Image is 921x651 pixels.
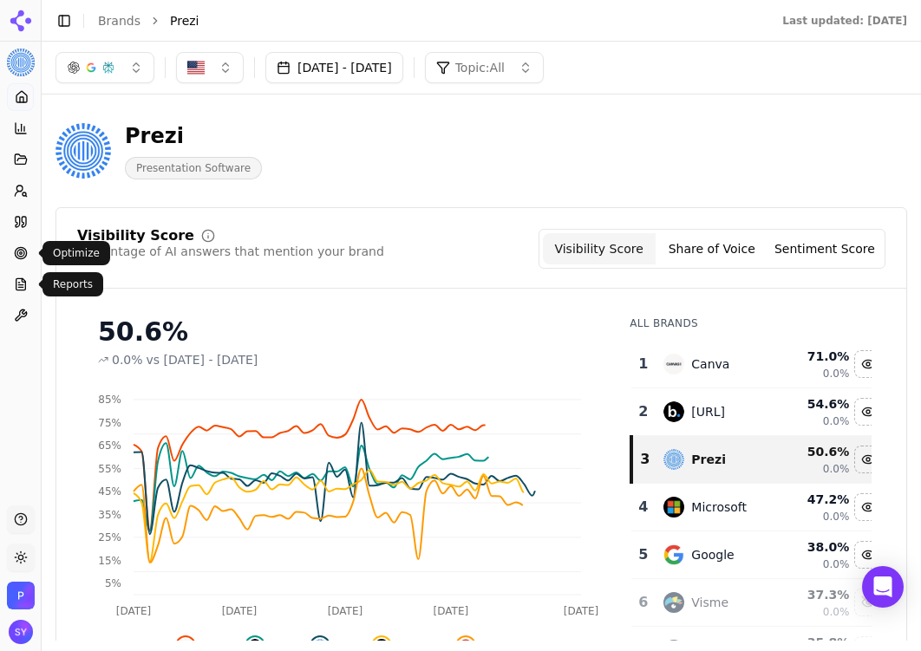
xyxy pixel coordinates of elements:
img: United States [187,59,205,76]
img: Prezi [7,582,35,609]
span: Presentation Software [125,157,262,179]
div: Prezi [691,451,726,468]
span: Topic: All [455,59,505,76]
span: 0.0% [823,414,850,428]
button: [DATE] - [DATE] [265,52,403,83]
tr: 6vismeVisme37.3%0.0%Show visme data [631,579,883,627]
img: beautiful.ai [663,401,684,422]
button: Current brand: Prezi [7,49,35,76]
span: 0.0% [823,367,850,381]
tspan: 75% [98,417,121,429]
div: 1 [638,354,646,374]
img: prezi [663,449,684,470]
button: Open organization switcher [7,582,35,609]
img: Prezi [7,49,35,76]
button: Hide microsoft data [854,493,882,521]
button: Open user button [9,620,33,644]
nav: breadcrumb [98,12,748,29]
button: Visibility Score [543,233,656,264]
div: Optimize [42,241,110,265]
div: All Brands [630,316,872,330]
tr: 4microsoftMicrosoft47.2%0.0%Hide microsoft data [631,484,883,531]
tspan: 85% [98,394,121,406]
tspan: [DATE] [328,605,363,617]
tspan: 35% [98,509,121,521]
div: Visme [691,594,728,611]
div: [URL] [691,403,725,420]
div: Last updated: [DATE] [782,14,907,28]
div: 50.6% [98,316,595,348]
div: Canva [691,355,729,373]
div: Google [691,546,734,563]
button: Hide google data [854,541,882,569]
div: Visibility Score [77,229,194,243]
div: Percentage of AI answers that mention your brand [77,243,384,260]
tr: 1canvaCanva71.0%0.0%Hide canva data [631,341,883,388]
div: 3 [640,449,646,470]
div: 47.2 % [787,491,849,508]
img: google [663,544,684,565]
tspan: 55% [98,463,121,475]
div: 71.0 % [787,348,849,365]
span: Prezi [170,12,199,29]
tspan: 65% [98,439,121,452]
button: Show visme data [854,589,882,616]
tspan: 45% [98,485,121,498]
span: 0.0% [823,462,850,476]
button: Hide canva data [854,350,882,378]
div: 35.8 % [787,634,849,651]
button: Hide prezi data [854,446,882,473]
div: Reports [42,272,103,296]
div: 6 [638,592,646,613]
button: Hide beautiful.ai data [854,398,882,426]
tspan: [DATE] [116,605,152,617]
div: 38.0 % [787,538,849,556]
tspan: [DATE] [222,605,258,617]
img: canva [663,354,684,374]
div: 37.3 % [787,586,849,603]
div: Open Intercom Messenger [862,566,904,608]
img: Prezi [56,123,111,179]
span: 0.0% [823,605,850,619]
tr: 3preziPrezi50.6%0.0%Hide prezi data [631,436,883,484]
div: 50.6 % [787,443,849,460]
div: 54.6 % [787,395,849,413]
tr: 2beautiful.ai[URL]54.6%0.0%Hide beautiful.ai data [631,388,883,436]
tspan: 5% [105,577,121,589]
img: visme [663,592,684,613]
span: 0.0% [823,557,850,571]
span: 0.0% [823,510,850,524]
span: vs [DATE] - [DATE] [147,351,258,368]
tspan: 15% [98,555,121,567]
tspan: 25% [98,531,121,544]
div: 4 [638,497,646,518]
div: Microsoft [691,498,747,516]
tspan: [DATE] [564,605,599,617]
tspan: [DATE] [434,605,469,617]
img: microsoft [663,497,684,518]
span: 0.0% [112,351,143,368]
div: 2 [638,401,646,422]
button: Share of Voice [656,233,768,264]
tr: 5googleGoogle38.0%0.0%Hide google data [631,531,883,579]
div: Prezi [125,122,262,150]
img: Stephanie Yu [9,620,33,644]
button: Sentiment Score [768,233,881,264]
div: 5 [638,544,646,565]
a: Brands [98,14,140,28]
